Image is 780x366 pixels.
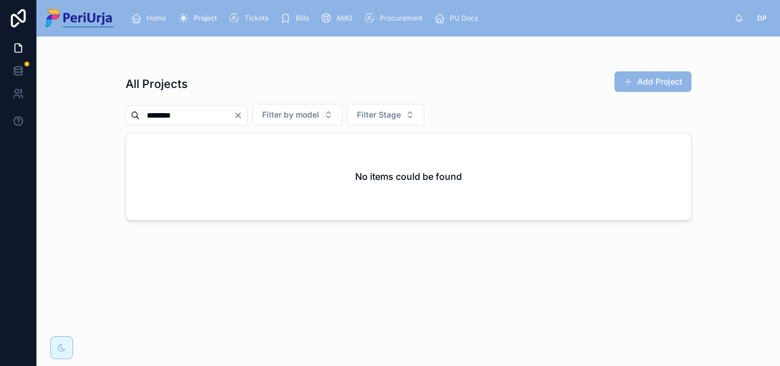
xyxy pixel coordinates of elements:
[147,14,166,23] span: Home
[357,109,401,120] span: Filter Stage
[757,14,767,23] span: DP
[252,104,343,126] button: Select Button
[46,9,114,27] img: App logo
[380,14,423,23] span: Procurement
[123,6,734,31] div: scrollable content
[244,14,268,23] span: Tickets
[126,76,188,92] h1: All Projects
[225,8,276,29] a: Tickets
[347,104,424,126] button: Select Button
[194,14,217,23] span: Project
[174,8,225,29] a: Project
[360,8,431,29] a: Procurement
[355,170,462,183] h2: No items could be found
[127,8,174,29] a: Home
[234,111,247,120] button: Clear
[276,8,317,29] a: Bills
[336,14,352,23] span: AMG
[614,71,691,92] button: Add Project
[450,14,478,23] span: PU Docs
[296,14,309,23] span: Bills
[431,8,486,29] a: PU Docs
[262,109,319,120] span: Filter by model
[317,8,360,29] a: AMG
